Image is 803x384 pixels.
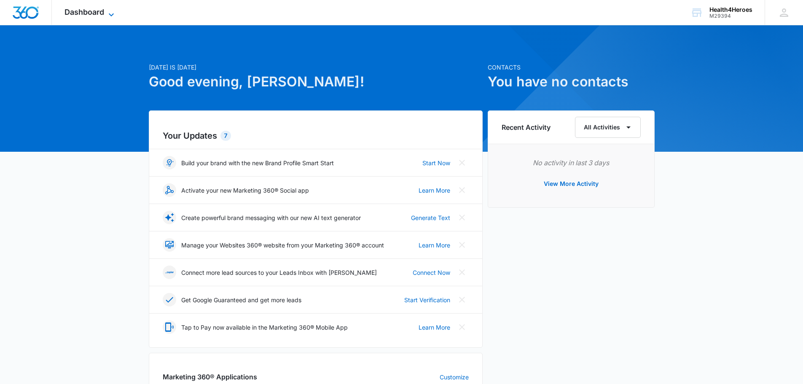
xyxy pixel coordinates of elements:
[455,293,469,306] button: Close
[419,186,450,195] a: Learn More
[440,373,469,381] a: Customize
[181,241,384,250] p: Manage your Websites 360® website from your Marketing 360® account
[575,117,641,138] button: All Activities
[419,323,450,332] a: Learn More
[181,268,377,277] p: Connect more lead sources to your Leads Inbox with [PERSON_NAME]
[404,295,450,304] a: Start Verification
[488,72,655,92] h1: You have no contacts
[181,295,301,304] p: Get Google Guaranteed and get more leads
[535,174,607,194] button: View More Activity
[419,241,450,250] a: Learn More
[163,129,469,142] h2: Your Updates
[455,320,469,334] button: Close
[455,266,469,279] button: Close
[488,63,655,72] p: Contacts
[413,268,450,277] a: Connect Now
[455,156,469,169] button: Close
[181,213,361,222] p: Create powerful brand messaging with our new AI text generator
[455,211,469,224] button: Close
[422,158,450,167] a: Start Now
[149,72,483,92] h1: Good evening, [PERSON_NAME]!
[181,186,309,195] p: Activate your new Marketing 360® Social app
[709,6,752,13] div: account name
[163,372,257,382] h2: Marketing 360® Applications
[220,131,231,141] div: 7
[502,122,551,132] h6: Recent Activity
[455,238,469,252] button: Close
[181,323,348,332] p: Tap to Pay now available in the Marketing 360® Mobile App
[64,8,104,16] span: Dashboard
[181,158,334,167] p: Build your brand with the new Brand Profile Smart Start
[502,158,641,168] p: No activity in last 3 days
[455,183,469,197] button: Close
[149,63,483,72] p: [DATE] is [DATE]
[411,213,450,222] a: Generate Text
[709,13,752,19] div: account id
